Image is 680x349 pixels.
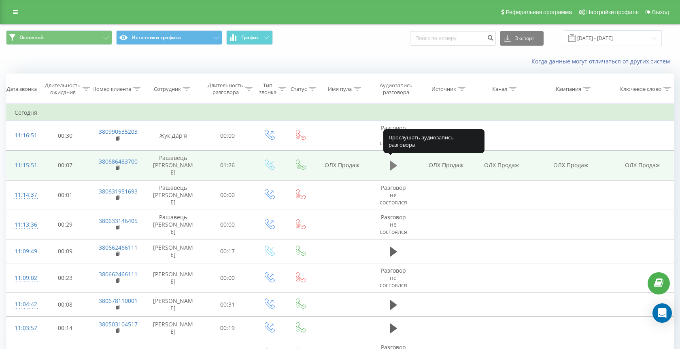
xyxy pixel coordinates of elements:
[144,180,202,210] td: Рашавець [PERSON_NAME]
[506,9,572,15] span: Реферальная программа
[208,82,243,96] div: Длительность разговора
[15,217,31,233] div: 11:13:36
[6,105,674,121] td: Сегодня
[15,244,31,259] div: 11:09:49
[529,150,612,180] td: ОЛХ Продаж
[99,270,138,278] a: 380662466111
[15,158,31,173] div: 11:15:51
[612,150,674,180] td: ОЛХ Продаж
[39,293,91,316] td: 00:08
[144,316,202,340] td: [PERSON_NAME]
[418,150,474,180] td: ОЛХ Продаж
[15,128,31,143] div: 11:16:51
[202,316,253,340] td: 00:19
[144,240,202,263] td: [PERSON_NAME]
[474,150,529,180] td: ОЛХ Продаж
[39,121,91,151] td: 00:30
[99,244,138,251] a: 380662466111
[380,184,407,206] span: Разговор не состоялся
[19,34,44,41] span: Основной
[492,86,507,93] div: Канал
[202,210,253,240] td: 00:00
[380,124,407,146] span: Разговор не состоялся
[154,86,181,93] div: Сотрудник
[202,180,253,210] td: 00:00
[39,150,91,180] td: 00:07
[99,297,138,305] a: 380678110001
[259,82,276,96] div: Тип звонка
[202,263,253,293] td: 00:00
[376,82,416,96] div: Аудиозапись разговора
[226,30,273,45] button: График
[6,30,112,45] button: Основной
[500,31,544,46] button: Экспорт
[144,263,202,293] td: [PERSON_NAME]
[39,316,91,340] td: 00:14
[99,158,138,165] a: 380686483700
[202,150,253,180] td: 01:26
[431,86,456,93] div: Источник
[652,303,672,323] div: Open Intercom Messenger
[92,86,131,93] div: Номер клиента
[39,180,91,210] td: 00:01
[99,217,138,225] a: 380633146405
[144,210,202,240] td: Рашавець [PERSON_NAME]
[15,270,31,286] div: 11:09:02
[144,293,202,316] td: [PERSON_NAME]
[652,9,669,15] span: Выход
[380,213,407,235] span: Разговор не состоялся
[144,150,202,180] td: Рашавець [PERSON_NAME]
[45,82,81,96] div: Длительность ожидания
[39,210,91,240] td: 00:29
[15,187,31,203] div: 11:14:37
[99,320,138,328] a: 380503104517
[6,86,37,93] div: Дата звонка
[39,240,91,263] td: 00:09
[620,86,661,93] div: Ключевое слово
[291,86,307,93] div: Статус
[531,57,674,65] a: Когда данные могут отличаться от других систем
[202,293,253,316] td: 00:31
[315,150,369,180] td: ОЛХ Продаж
[99,128,138,135] a: 380990535203
[15,296,31,312] div: 11:04:42
[39,263,91,293] td: 00:23
[144,121,202,151] td: Жук Дар'я
[410,31,496,46] input: Поиск по номеру
[99,187,138,195] a: 380631951693
[116,30,222,45] button: Источники трафика
[556,86,581,93] div: Кампания
[328,86,352,93] div: Имя пула
[202,121,253,151] td: 00:00
[586,9,639,15] span: Настройки профиля
[380,267,407,289] span: Разговор не состоялся
[241,35,259,40] span: График
[202,240,253,263] td: 00:17
[15,320,31,336] div: 11:03:57
[383,129,484,153] div: Прослушать аудиозапись разговора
